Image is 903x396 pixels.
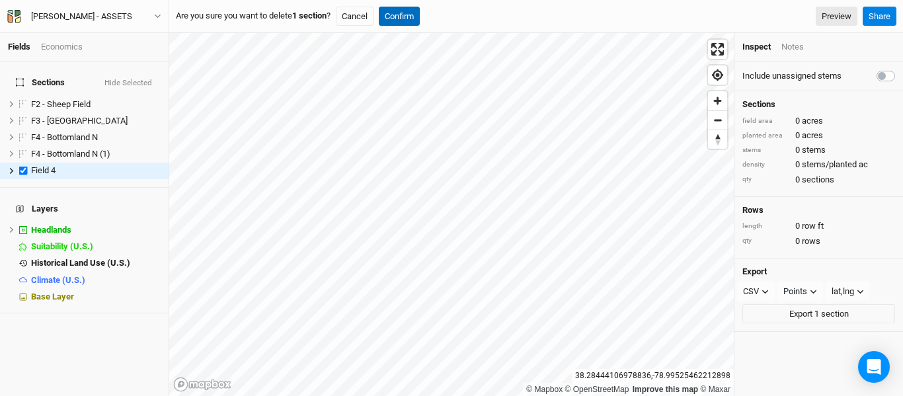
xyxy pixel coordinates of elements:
[802,115,823,127] span: acres
[777,282,823,301] button: Points
[802,130,823,141] span: acres
[336,7,373,26] button: Cancel
[708,111,727,130] span: Zoom out
[700,385,730,394] a: Maxar
[31,116,161,126] div: F3 - Hillside Corner
[708,65,727,85] button: Find my location
[708,91,727,110] button: Zoom in
[31,275,161,286] div: Climate (U.S.)
[292,11,327,20] b: 1 section
[31,99,161,110] div: F2 - Sheep Field
[31,165,56,175] span: Field 4
[526,385,563,394] a: Mapbox
[742,116,789,126] div: field area
[31,258,130,268] span: Historical Land Use (U.S.)
[832,285,854,298] div: lat,lng
[31,132,161,143] div: F4 - Bottomland N
[742,304,895,324] button: Export 1 section
[176,10,331,22] span: Are you sure you want to delete ?
[379,7,420,26] button: Confirm
[742,99,895,110] h4: Sections
[16,77,65,88] span: Sections
[169,33,734,396] canvas: Map
[742,144,895,156] div: 0
[31,149,161,159] div: F4 - Bottomland N (1)
[8,42,30,52] a: Fields
[742,205,895,216] h4: Rows
[7,9,162,24] button: [PERSON_NAME] - ASSETS
[742,145,789,155] div: stems
[742,221,789,231] div: length
[31,241,93,251] span: Suitability (U.S.)
[802,174,834,186] span: sections
[737,282,775,301] button: CSV
[863,7,896,26] button: Share
[781,41,804,53] div: Notes
[31,165,161,176] div: Field 4
[742,175,789,184] div: qty
[572,369,734,383] div: 38.28444106978836 , -78.99525462212898
[742,236,789,246] div: qty
[742,41,771,53] div: Inspect
[858,351,890,383] div: Open Intercom Messenger
[708,110,727,130] button: Zoom out
[31,132,98,142] span: F4 - Bottomland N
[802,220,824,232] span: row ft
[41,41,83,53] div: Economics
[31,241,161,252] div: Suitability (U.S.)
[31,99,91,109] span: F2 - Sheep Field
[8,196,161,222] h4: Layers
[708,40,727,59] button: Enter fullscreen
[802,144,826,156] span: stems
[31,292,74,301] span: Base Layer
[742,266,895,277] h4: Export
[742,220,895,232] div: 0
[31,292,161,302] div: Base Layer
[742,159,895,171] div: 0
[31,116,128,126] span: F3 - [GEOGRAPHIC_DATA]
[816,7,857,26] a: Preview
[742,235,895,247] div: 0
[173,377,231,392] a: Mapbox logo
[565,385,629,394] a: OpenStreetMap
[826,282,870,301] button: lat,lng
[802,159,868,171] span: stems/planted ac
[31,225,161,235] div: Headlands
[31,10,132,23] div: Mooney - ASSETS
[31,225,71,235] span: Headlands
[783,285,807,298] div: Points
[31,149,110,159] span: F4 - Bottomland N (1)
[742,160,789,170] div: density
[743,285,759,298] div: CSV
[742,174,895,186] div: 0
[708,130,727,149] button: Reset bearing to north
[742,131,789,141] div: planted area
[633,385,698,394] a: Improve this map
[31,10,132,23] div: [PERSON_NAME] - ASSETS
[31,275,85,285] span: Climate (U.S.)
[802,235,820,247] span: rows
[742,130,895,141] div: 0
[104,79,153,88] button: Hide Selected
[31,258,161,268] div: Historical Land Use (U.S.)
[742,70,842,82] label: Include unassigned stems
[742,115,895,127] div: 0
